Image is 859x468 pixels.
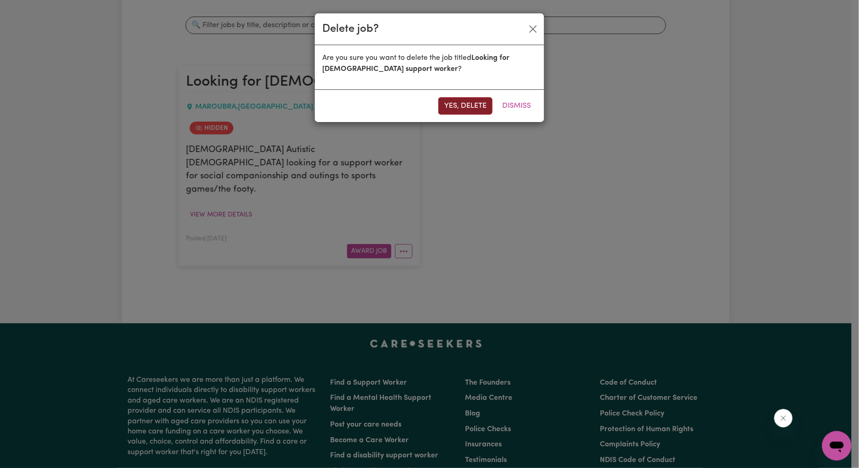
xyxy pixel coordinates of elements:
div: Delete job? [322,21,379,37]
button: Close [526,22,540,36]
iframe: Close message [774,409,793,427]
button: Dismiss [496,97,537,115]
span: Need any help? [6,6,56,14]
button: Yes, delete [438,97,493,115]
iframe: Button to launch messaging window [822,431,852,461]
p: Are you sure you want to delete the job titled ? [322,53,537,75]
